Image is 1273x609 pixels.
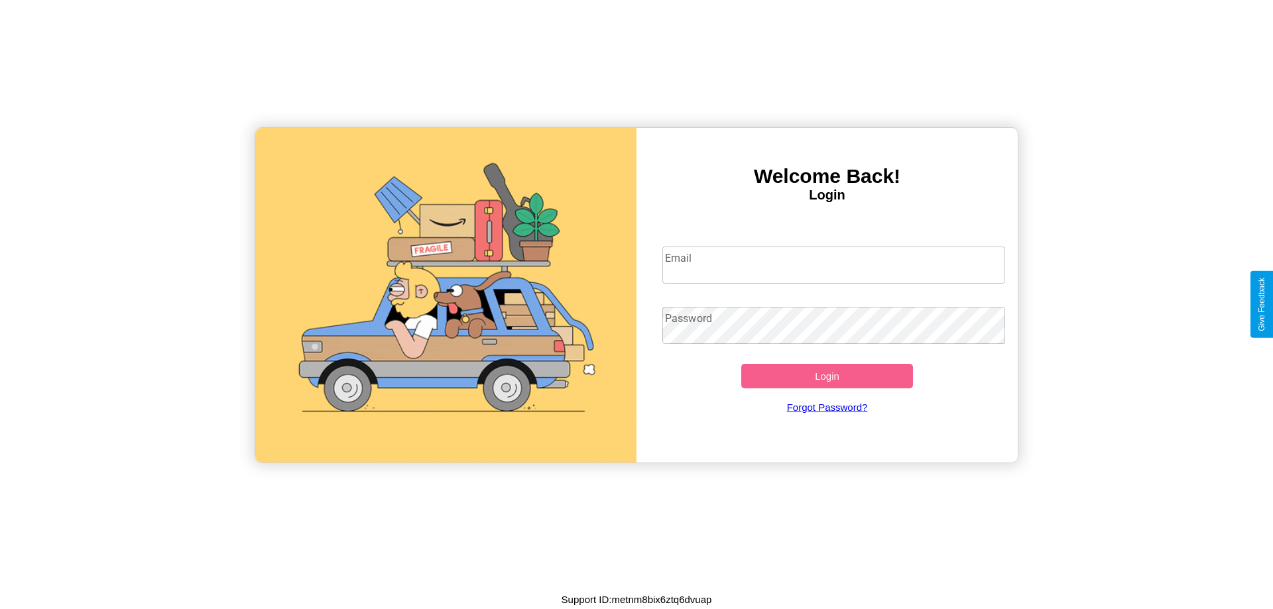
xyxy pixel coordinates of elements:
[636,165,1018,188] h3: Welcome Back!
[562,590,712,608] p: Support ID: metnm8bix6ztq6dvuap
[636,188,1018,203] h4: Login
[255,128,636,463] img: gif
[656,388,999,426] a: Forgot Password?
[1257,278,1266,331] div: Give Feedback
[741,364,913,388] button: Login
